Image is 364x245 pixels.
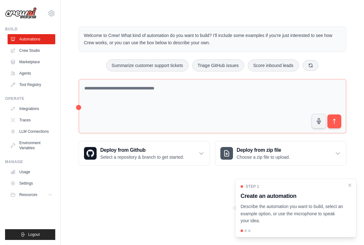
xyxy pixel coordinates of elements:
button: Triage GitHub issues [192,59,244,71]
a: Settings [8,178,55,188]
a: Integrations [8,104,55,114]
a: Automations [8,34,55,44]
span: Step 1 [246,184,259,189]
p: Select a repository & branch to get started. [100,154,184,160]
div: Build [5,27,55,32]
span: Resources [19,192,37,197]
h3: Deploy from zip file [237,146,290,154]
a: Crew Studio [8,46,55,56]
a: Tool Registry [8,80,55,90]
h3: Create an automation [241,192,343,200]
p: Welcome to Crew! What kind of automation do you want to build? I'll include some examples if you'... [84,32,341,46]
a: Agents [8,68,55,78]
div: Operate [5,96,55,101]
button: Summarize customer support tickets [106,59,188,71]
div: Manage [5,159,55,164]
a: Usage [8,167,55,177]
button: Resources [8,190,55,200]
span: Logout [28,232,40,237]
img: Logo [5,7,37,19]
button: Score inbound leads [248,59,299,71]
a: Traces [8,115,55,125]
p: Choose a zip file to upload. [237,154,290,160]
a: Environment Variables [8,138,55,153]
button: Logout [5,229,55,240]
button: Close walkthrough [347,183,352,188]
p: Describe the automation you want to build, select an example option, or use the microphone to spe... [241,203,343,224]
a: LLM Connections [8,126,55,137]
h3: Deploy from Github [100,146,184,154]
a: Marketplace [8,57,55,67]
